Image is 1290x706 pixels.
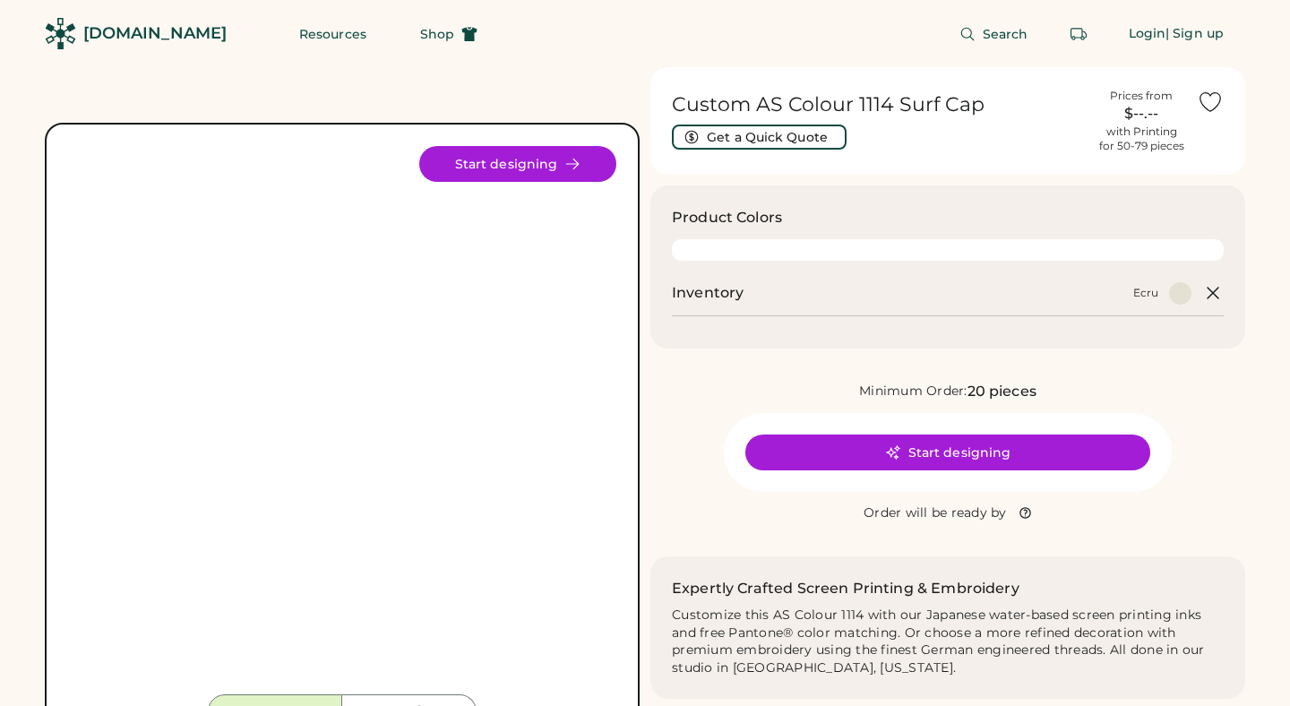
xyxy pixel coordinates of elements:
[672,207,782,228] h3: Product Colors
[672,282,744,304] h2: Inventory
[399,16,499,52] button: Shop
[859,383,967,400] div: Minimum Order:
[967,381,1036,402] div: 20 pieces
[672,607,1224,678] div: Customize this AS Colour 1114 with our Japanese water-based screen printing inks and free Pantone...
[864,504,1007,522] div: Order will be ready by
[1133,286,1158,300] div: Ecru
[420,28,454,40] span: Shop
[278,16,388,52] button: Resources
[45,18,76,49] img: Rendered Logo - Screens
[672,578,1019,599] h2: Expertly Crafted Screen Printing & Embroidery
[1099,125,1184,153] div: with Printing for 50-79 pieces
[983,28,1028,40] span: Search
[745,435,1150,470] button: Start designing
[672,125,847,150] button: Get a Quick Quote
[1165,25,1224,43] div: | Sign up
[938,16,1050,52] button: Search
[68,146,616,694] img: 1114 - Ecru Front Image
[1061,16,1096,52] button: Retrieve an order
[1096,103,1186,125] div: $--.--
[1110,89,1173,103] div: Prices from
[83,22,227,45] div: [DOMAIN_NAME]
[672,92,1086,117] h1: Custom AS Colour 1114 Surf Cap
[419,146,616,182] button: Start designing
[1129,25,1166,43] div: Login
[68,146,616,694] div: 1114 Style Image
